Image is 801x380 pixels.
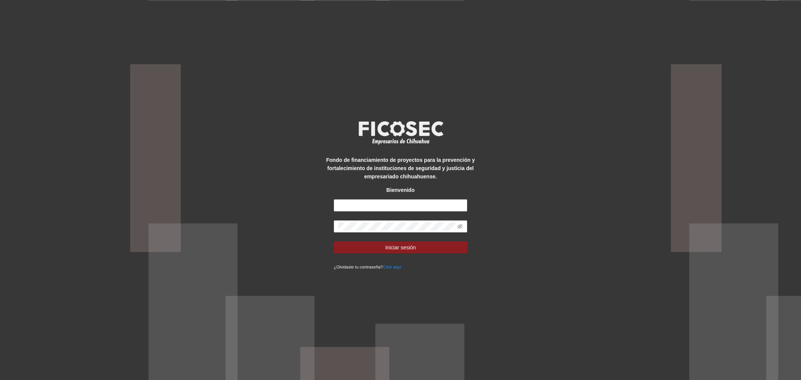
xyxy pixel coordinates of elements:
[334,265,401,269] small: ¿Olvidaste tu contraseña?
[457,224,463,229] span: eye-invisible
[326,157,475,179] strong: Fondo de financiamiento de proyectos para la prevención y fortalecimiento de instituciones de seg...
[334,241,468,253] button: Iniciar sesión
[386,187,415,193] strong: Bienvenido
[385,243,416,252] span: Iniciar sesión
[354,119,448,146] img: logo
[383,265,401,269] a: Click aqui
